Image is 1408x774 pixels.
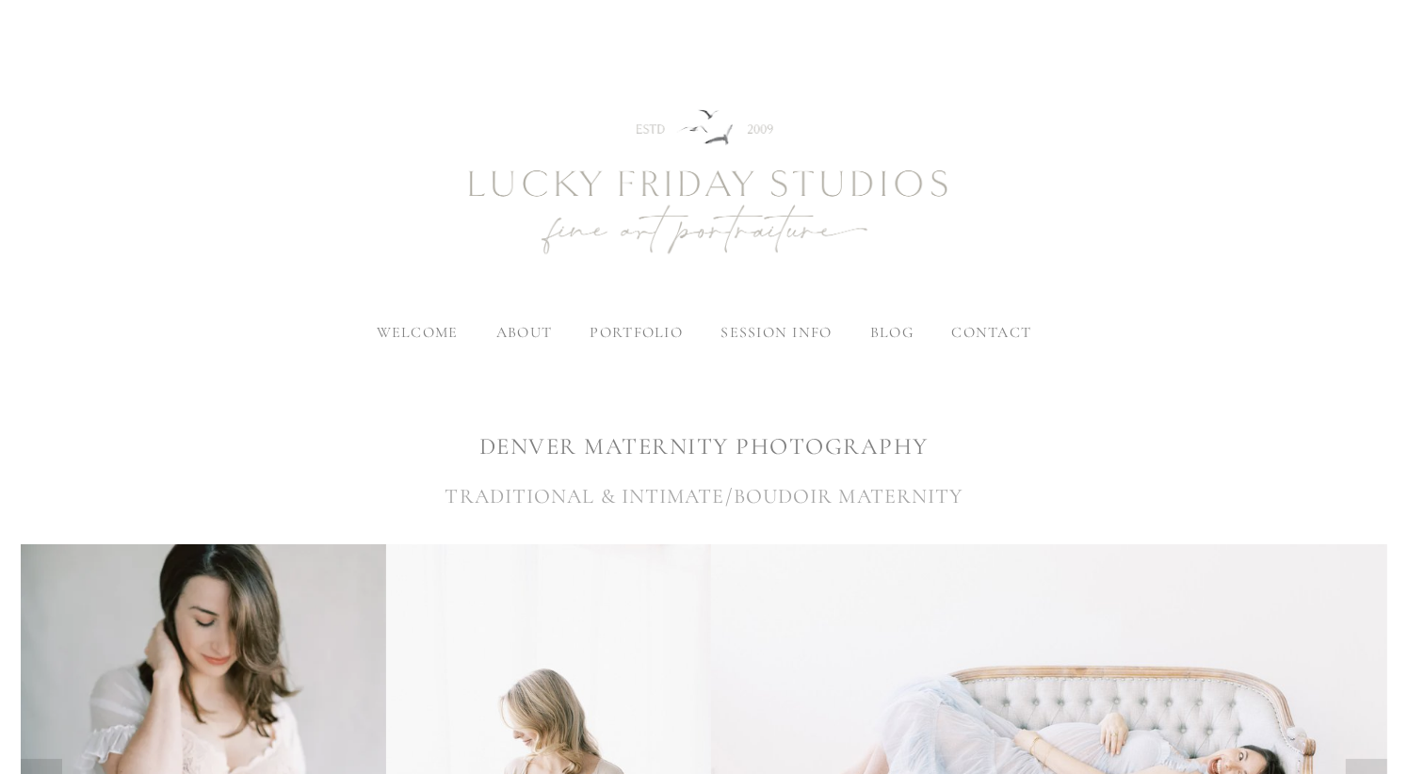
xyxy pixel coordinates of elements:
img: Newborn Photography Denver | Lucky Friday Studios [365,42,1044,325]
a: blog [870,323,914,342]
a: contact [951,323,1031,342]
label: portfolio [591,323,684,342]
h1: DENVER MATERNITY PHOTOGRAPHY [21,430,1386,463]
label: session info [720,323,832,342]
a: welcome [377,323,459,342]
label: about [496,323,552,342]
h2: TRADITIONAL & INTIMATE/BOUDOIR MATERNITY [21,481,1386,512]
